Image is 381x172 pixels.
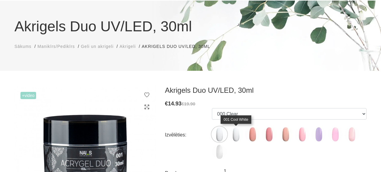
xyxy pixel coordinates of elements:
[14,44,32,49] span: Sākums
[212,144,227,159] img: ...
[262,127,277,142] img: ...
[245,127,260,142] img: ...
[311,127,326,142] img: ...
[14,16,367,37] h1: Akrigels Duo UV/LED, 30ml
[165,101,168,107] span: €
[328,127,343,142] img: ...
[165,130,212,140] div: Izvēlēties:
[278,127,293,142] img: ...
[81,43,114,50] a: Geli un akrigeli
[37,44,75,49] span: Manikīrs/Pedikīrs
[20,92,36,99] span: +Video
[119,43,136,50] a: Akrigeli
[212,127,227,142] img: ...
[142,43,216,50] li: Akrigels Duo UV/LED, 30ml
[168,101,181,107] span: 14.93
[81,44,114,49] span: Geli un akrigeli
[295,127,310,142] img: ...
[344,127,359,142] img: ...
[37,43,75,50] a: Manikīrs/Pedikīrs
[181,101,195,106] s: €19.90
[165,86,367,95] h3: Akrigels Duo UV/LED, 30ml
[119,44,136,49] span: Akrigeli
[228,127,243,142] img: ...
[14,43,32,50] a: Sākums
